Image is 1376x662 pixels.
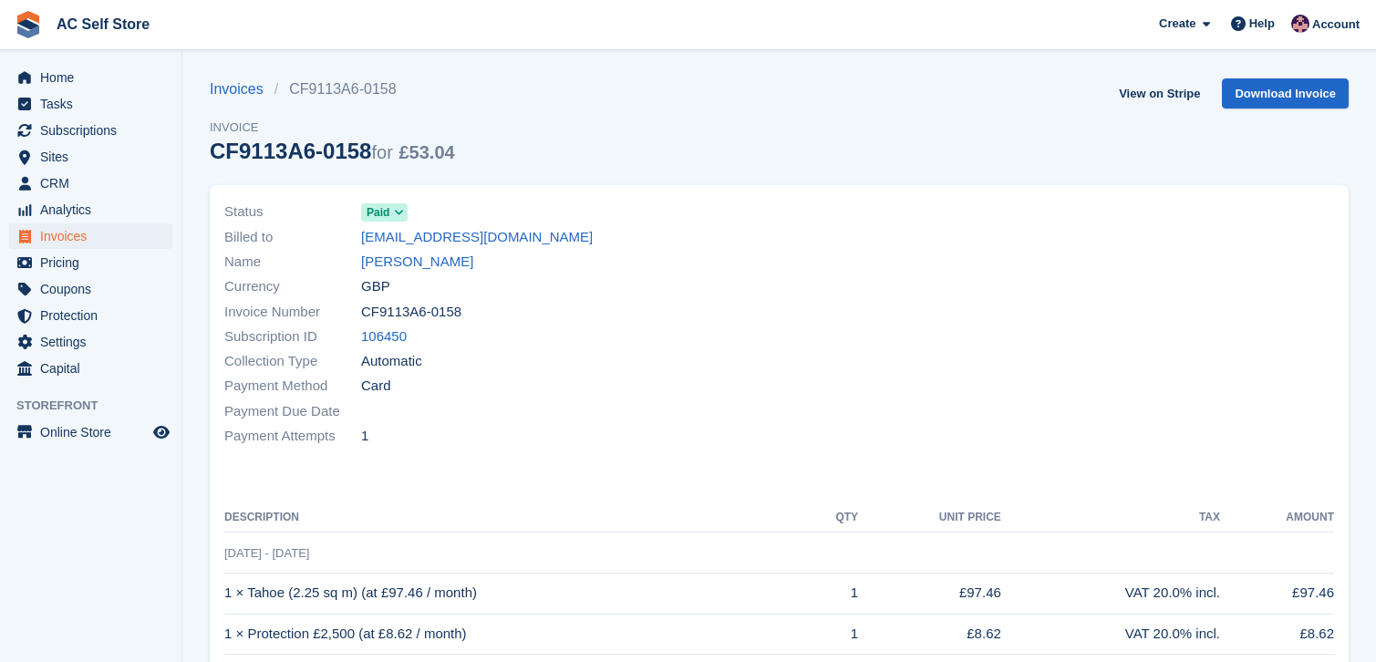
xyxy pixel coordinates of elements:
span: 1 [361,426,368,447]
span: Help [1249,15,1275,33]
a: menu [9,171,172,196]
span: Invoice Number [224,302,361,323]
span: Protection [40,303,150,328]
a: [EMAIL_ADDRESS][DOMAIN_NAME] [361,227,593,248]
a: 106450 [361,326,407,347]
span: Automatic [361,351,422,372]
td: £97.46 [1220,573,1334,614]
img: Ted Cox [1291,15,1309,33]
span: Invoice [210,119,455,137]
a: menu [9,356,172,381]
div: VAT 20.0% incl. [1001,624,1220,645]
span: Invoices [40,223,150,249]
th: Unit Price [858,503,1001,533]
span: Create [1159,15,1195,33]
span: CF9113A6-0158 [361,302,461,323]
td: £8.62 [858,614,1001,655]
span: Paid [367,204,389,221]
span: Billed to [224,227,361,248]
a: Preview store [150,421,172,443]
span: Status [224,202,361,222]
span: Collection Type [224,351,361,372]
th: QTY [806,503,858,533]
a: AC Self Store [49,9,157,39]
th: Amount [1220,503,1334,533]
span: Payment Method [224,376,361,397]
a: View on Stripe [1112,78,1207,109]
td: 1 × Tahoe (2.25 sq m) (at £97.46 / month) [224,573,806,614]
span: GBP [361,276,390,297]
td: 1 × Protection £2,500 (at £8.62 / month) [224,614,806,655]
span: £53.04 [398,142,454,162]
th: Tax [1001,503,1220,533]
span: Currency [224,276,361,297]
a: menu [9,419,172,445]
a: menu [9,197,172,222]
span: Settings [40,329,150,355]
nav: breadcrumbs [210,78,455,100]
a: Invoices [210,78,274,100]
span: Subscriptions [40,118,150,143]
a: menu [9,329,172,355]
span: Account [1312,16,1360,34]
span: Payment Due Date [224,401,361,422]
span: for [371,142,392,162]
a: menu [9,223,172,249]
span: [DATE] - [DATE] [224,546,309,560]
span: Card [361,376,391,397]
span: Name [224,252,361,273]
span: Tasks [40,91,150,117]
span: Coupons [40,276,150,302]
a: menu [9,118,172,143]
td: £97.46 [858,573,1001,614]
div: VAT 20.0% incl. [1001,583,1220,604]
span: Storefront [16,397,181,415]
a: Paid [361,202,408,222]
span: Analytics [40,197,150,222]
td: 1 [806,614,858,655]
span: Online Store [40,419,150,445]
span: Capital [40,356,150,381]
a: menu [9,65,172,90]
div: CF9113A6-0158 [210,139,455,163]
a: [PERSON_NAME] [361,252,473,273]
a: menu [9,144,172,170]
span: Payment Attempts [224,426,361,447]
a: menu [9,91,172,117]
a: menu [9,276,172,302]
span: CRM [40,171,150,196]
td: £8.62 [1220,614,1334,655]
span: Subscription ID [224,326,361,347]
a: menu [9,303,172,328]
th: Description [224,503,806,533]
img: stora-icon-8386f47178a22dfd0bd8f6a31ec36ba5ce8667c1dd55bd0f319d3a0aa187defe.svg [15,11,42,38]
span: Home [40,65,150,90]
a: menu [9,250,172,275]
span: Sites [40,144,150,170]
span: Pricing [40,250,150,275]
a: Download Invoice [1222,78,1349,109]
td: 1 [806,573,858,614]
